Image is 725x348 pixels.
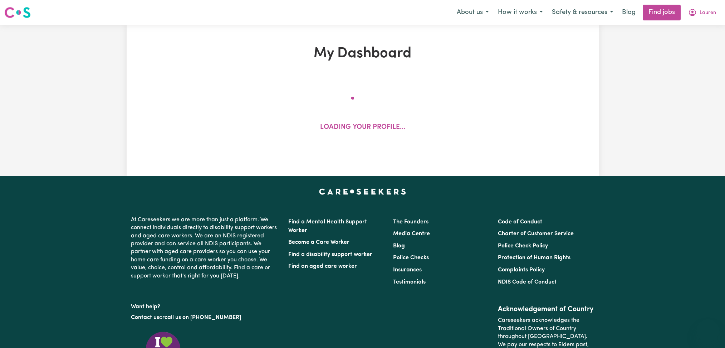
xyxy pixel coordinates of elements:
iframe: Button to launch messaging window [696,319,719,342]
a: Blog [618,5,640,20]
p: At Careseekers we are more than just a platform. We connect individuals directly to disability su... [131,213,280,283]
a: Become a Care Worker [288,240,349,245]
h2: Acknowledgement of Country [498,305,594,314]
a: Testimonials [393,279,426,285]
p: or [131,311,280,324]
button: Safety & resources [547,5,618,20]
a: Find a disability support worker [288,252,372,257]
a: Complaints Policy [498,267,545,273]
a: Find an aged care worker [288,264,357,269]
a: The Founders [393,219,428,225]
a: Code of Conduct [498,219,542,225]
a: Insurances [393,267,422,273]
a: Protection of Human Rights [498,255,570,261]
a: Police Check Policy [498,243,548,249]
h1: My Dashboard [210,45,516,62]
a: call us on [PHONE_NUMBER] [165,315,241,320]
button: My Account [684,5,721,20]
a: Contact us [131,315,159,320]
a: NDIS Code of Conduct [498,279,557,285]
button: How it works [493,5,547,20]
span: Lauren [700,9,716,17]
a: Careseekers logo [4,4,31,21]
a: Media Centre [393,231,430,237]
p: Want help? [131,300,280,311]
a: Blog [393,243,405,249]
a: Careseekers home page [319,189,406,194]
a: Charter of Customer Service [498,231,574,237]
img: Careseekers logo [4,6,31,19]
button: About us [452,5,493,20]
p: Loading your profile... [320,122,405,133]
a: Find jobs [643,5,681,20]
a: Police Checks [393,255,429,261]
a: Find a Mental Health Support Worker [288,219,367,233]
